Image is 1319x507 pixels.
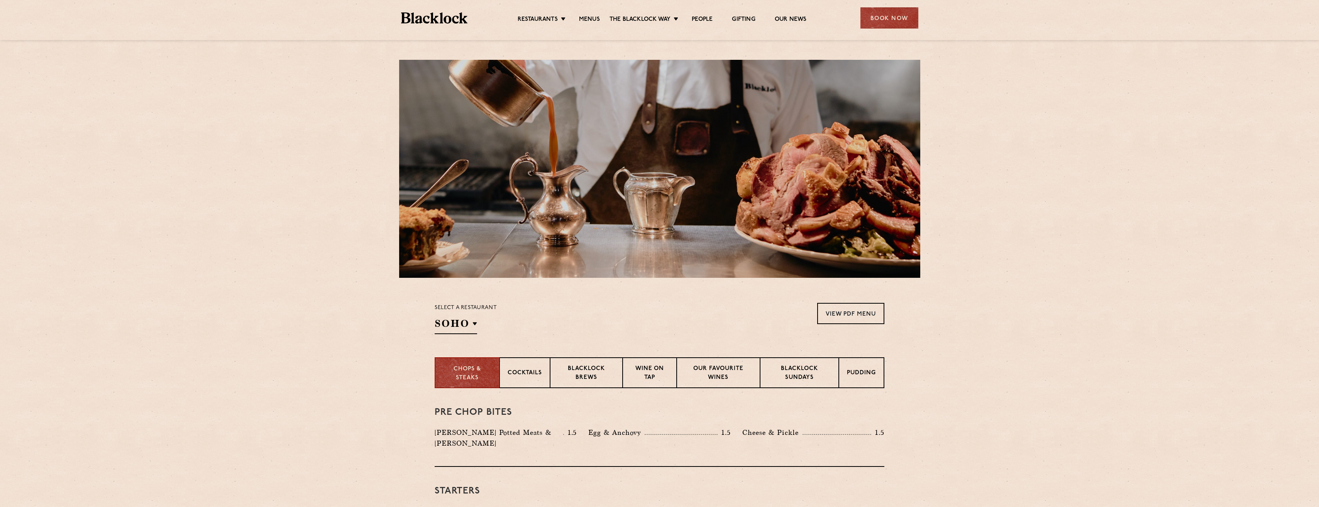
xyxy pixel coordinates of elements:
h2: SOHO [435,317,477,334]
a: The Blacklock Way [610,16,671,24]
p: Pudding [847,369,876,379]
p: [PERSON_NAME] Potted Meats & [PERSON_NAME] [435,427,563,449]
a: Our News [775,16,807,24]
p: 1.5 [718,428,731,438]
div: Book Now [860,7,918,29]
p: Egg & Anchovy [588,427,645,438]
p: Blacklock Sundays [768,365,831,383]
h3: Starters [435,486,884,496]
a: Gifting [732,16,755,24]
a: Menus [579,16,600,24]
img: BL_Textured_Logo-footer-cropped.svg [401,12,468,24]
a: People [692,16,713,24]
p: Chops & Steaks [443,365,491,382]
p: Blacklock Brews [558,365,615,383]
p: 1.5 [871,428,884,438]
h3: Pre Chop Bites [435,407,884,417]
p: Cocktails [508,369,542,379]
p: Wine on Tap [631,365,669,383]
a: Restaurants [518,16,558,24]
p: 1.5 [564,428,577,438]
p: Our favourite wines [685,365,752,383]
a: View PDF Menu [817,303,884,324]
p: Select a restaurant [435,303,497,313]
p: Cheese & Pickle [742,427,803,438]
